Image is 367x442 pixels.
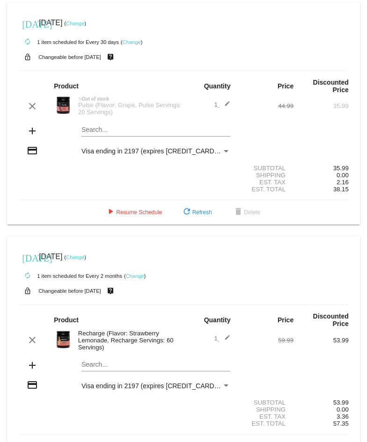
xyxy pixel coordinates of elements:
[27,125,38,137] mat-icon: add
[239,186,294,193] div: Est. Total
[81,147,231,155] mat-select: Payment Method
[181,207,192,218] mat-icon: refresh
[22,36,33,48] mat-icon: autorenew
[105,51,116,63] mat-icon: live_help
[333,186,349,193] span: 38.15
[38,54,101,60] small: Changeable before [DATE]
[22,285,33,297] mat-icon: lock_open
[294,399,349,406] div: 53.99
[105,207,116,218] mat-icon: play_arrow
[22,18,33,29] mat-icon: [DATE]
[294,337,349,344] div: 53.99
[239,179,294,186] div: Est. Tax
[73,330,183,351] div: Recharge (Flavor: Strawberry Lemonade, Recharge Servings: 60 Servings)
[78,97,82,101] mat-icon: not_interested
[27,334,38,346] mat-icon: clear
[313,79,349,94] strong: Discounted Price
[105,285,116,297] mat-icon: live_help
[337,179,349,186] span: 2.16
[214,335,230,342] span: 1
[38,288,101,294] small: Changeable before [DATE]
[239,413,294,420] div: Est. Tax
[239,165,294,172] div: Subtotal
[239,406,294,413] div: Shipping
[54,82,79,90] strong: Product
[22,51,33,63] mat-icon: lock_open
[22,270,33,282] mat-icon: autorenew
[278,82,294,90] strong: Price
[66,21,84,26] a: Change
[233,209,260,216] span: Delete
[81,382,231,390] mat-select: Payment Method
[27,360,38,371] mat-icon: add
[81,147,238,155] span: Visa ending in 2197 (expires [CREDIT_CARD_DATA])
[239,399,294,406] div: Subtotal
[73,96,183,101] div: Out of stock
[125,273,144,279] a: Change
[181,209,212,216] span: Refresh
[81,361,231,369] input: Search...
[54,330,73,349] img: Recharge-60S-bottle-Image-Carousel-Strw-Lemonade.png
[294,165,349,172] div: 35.99
[337,172,349,179] span: 0.00
[81,382,238,390] span: Visa ending in 2197 (expires [CREDIT_CARD_DATA])
[73,101,183,116] div: Pulse (Flavor: Grape, Pulse Servings: 20 Servings)
[105,209,162,216] span: Resume Schedule
[124,273,146,279] small: ( )
[204,316,231,324] strong: Quantity
[294,102,349,109] div: 35.99
[18,39,119,45] small: 1 item scheduled for Every 30 days
[54,96,73,115] img: Image-1-Carousel-Pulse-20S-Grape-Transp.png
[333,420,349,427] span: 57.35
[278,316,294,324] strong: Price
[233,207,244,218] mat-icon: delete
[337,406,349,413] span: 0.00
[22,252,33,263] mat-icon: [DATE]
[64,254,86,260] small: ( )
[239,102,294,109] div: 44.99
[313,312,349,327] strong: Discounted Price
[27,145,38,156] mat-icon: credit_card
[66,254,84,260] a: Change
[18,273,122,279] small: 1 item scheduled for Every 2 months
[337,413,349,420] span: 3.36
[27,379,38,391] mat-icon: credit_card
[81,126,231,134] input: Search...
[239,337,294,344] div: 59.99
[54,316,79,324] strong: Product
[219,334,230,346] mat-icon: edit
[239,420,294,427] div: Est. Total
[27,101,38,112] mat-icon: clear
[239,172,294,179] div: Shipping
[64,21,86,26] small: ( )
